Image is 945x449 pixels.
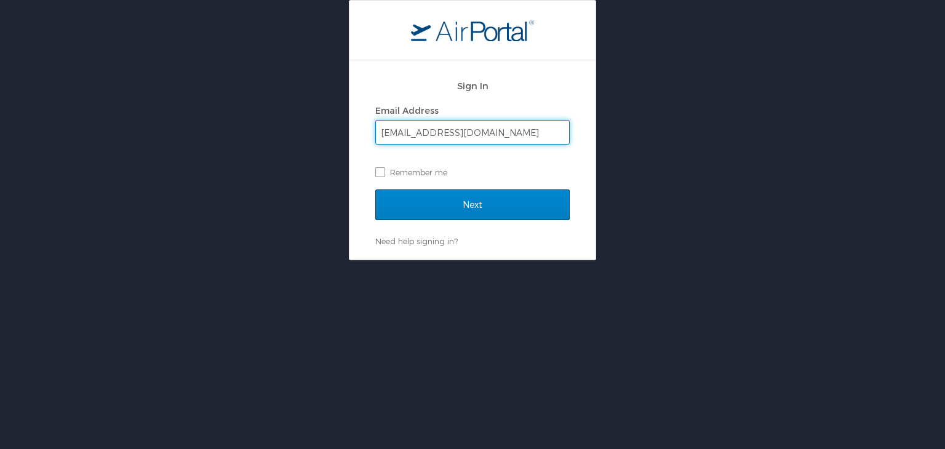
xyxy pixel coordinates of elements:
input: Next [375,189,570,220]
h2: Sign In [375,79,570,93]
label: Email Address [375,105,439,116]
img: logo [411,19,534,41]
label: Remember me [375,163,570,181]
a: Need help signing in? [375,236,458,246]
